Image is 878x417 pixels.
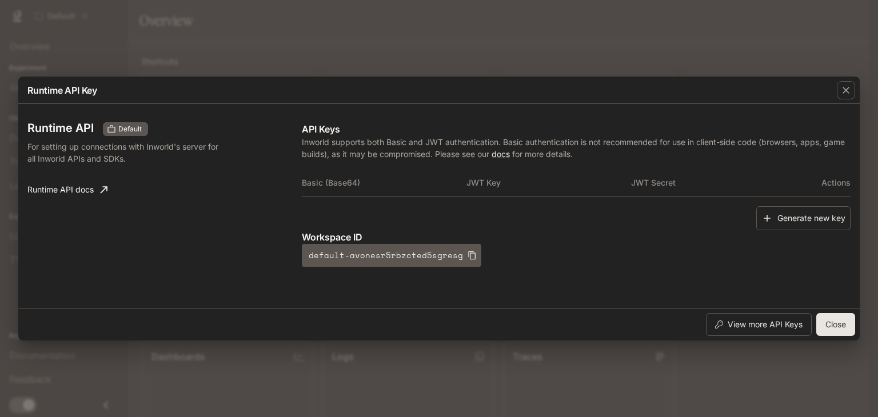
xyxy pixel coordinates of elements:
[631,169,796,197] th: JWT Secret
[302,169,466,197] th: Basic (Base64)
[27,83,97,97] p: Runtime API Key
[23,178,112,201] a: Runtime API docs
[706,313,812,336] button: View more API Keys
[302,230,851,244] p: Workspace ID
[796,169,851,197] th: Actions
[27,141,226,165] p: For setting up connections with Inworld's server for all Inworld APIs and SDKs.
[816,313,855,336] button: Close
[302,122,851,136] p: API Keys
[492,149,510,159] a: docs
[114,124,146,134] span: Default
[466,169,631,197] th: JWT Key
[103,122,148,136] div: These keys will apply to your current workspace only
[302,244,481,267] button: default-avonesr5rbzcted5sgresg
[302,136,851,160] p: Inworld supports both Basic and JWT authentication. Basic authentication is not recommended for u...
[27,122,94,134] h3: Runtime API
[756,206,851,231] button: Generate new key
